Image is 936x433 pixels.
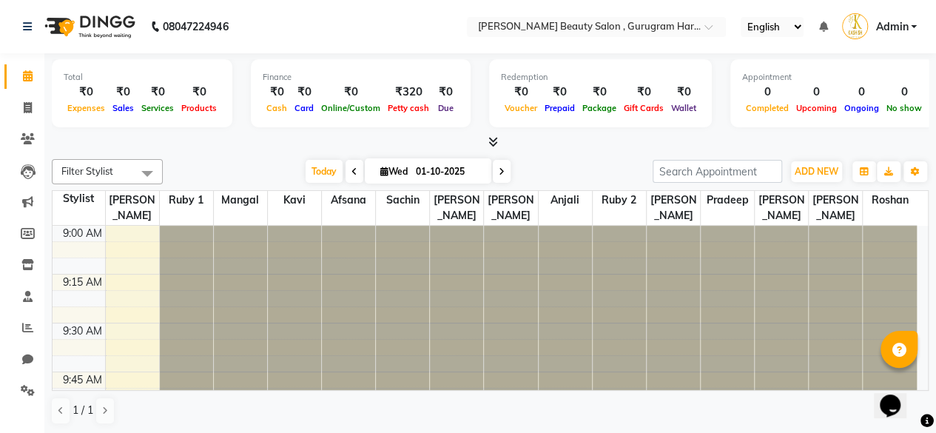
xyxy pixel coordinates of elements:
span: Online/Custom [317,103,384,113]
span: Upcoming [792,103,841,113]
div: 9:30 AM [60,323,105,339]
div: Total [64,71,220,84]
span: Wed [377,166,411,177]
div: ₹0 [64,84,109,101]
div: ₹0 [620,84,667,101]
span: Gift Cards [620,103,667,113]
div: Appointment [742,71,926,84]
span: Wallet [667,103,700,113]
span: Expenses [64,103,109,113]
span: ADD NEW [795,166,838,177]
span: Mangal [214,191,267,209]
div: Stylist [53,191,105,207]
span: [PERSON_NAME] [430,191,483,225]
span: Products [178,103,220,113]
span: [PERSON_NAME] [106,191,159,225]
div: ₹0 [138,84,178,101]
span: [PERSON_NAME] [755,191,808,225]
span: Prepaid [541,103,579,113]
img: Admin [842,13,868,39]
div: Redemption [501,71,700,84]
iframe: chat widget [874,374,921,418]
span: Due [434,103,457,113]
span: Ruby 1 [160,191,213,209]
div: 9:15 AM [60,275,105,290]
span: Completed [742,103,792,113]
div: ₹0 [263,84,291,101]
div: ₹320 [384,84,433,101]
button: ADD NEW [791,161,842,182]
input: 2025-10-01 [411,161,485,183]
div: 9:00 AM [60,226,105,241]
span: Services [138,103,178,113]
span: Kavi [268,191,321,209]
span: Anjali [539,191,592,209]
span: Admin [875,19,908,35]
div: ₹0 [291,84,317,101]
img: logo [38,6,139,47]
span: Package [579,103,620,113]
div: ₹0 [541,84,579,101]
span: [PERSON_NAME] [647,191,700,225]
span: Roshan [863,191,917,209]
div: ₹0 [667,84,700,101]
div: 0 [792,84,841,101]
b: 08047224946 [163,6,228,47]
div: ₹0 [178,84,220,101]
span: Pradeep [701,191,754,209]
div: Finance [263,71,459,84]
div: ₹0 [109,84,138,101]
input: Search Appointment [653,160,782,183]
span: Filter Stylist [61,165,113,177]
span: [PERSON_NAME] [484,191,537,225]
span: Voucher [501,103,541,113]
span: Afsana [322,191,375,209]
span: [PERSON_NAME] [809,191,862,225]
span: Sachin [376,191,429,209]
div: ₹0 [501,84,541,101]
span: Cash [263,103,291,113]
div: 0 [742,84,792,101]
span: Sales [109,103,138,113]
div: 0 [841,84,883,101]
div: ₹0 [317,84,384,101]
div: 9:45 AM [60,372,105,388]
span: Today [306,160,343,183]
span: Card [291,103,317,113]
span: 1 / 1 [73,403,93,418]
div: ₹0 [579,84,620,101]
div: 0 [883,84,926,101]
div: ₹0 [433,84,459,101]
span: Ongoing [841,103,883,113]
span: No show [883,103,926,113]
span: Petty cash [384,103,433,113]
span: Ruby 2 [593,191,646,209]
